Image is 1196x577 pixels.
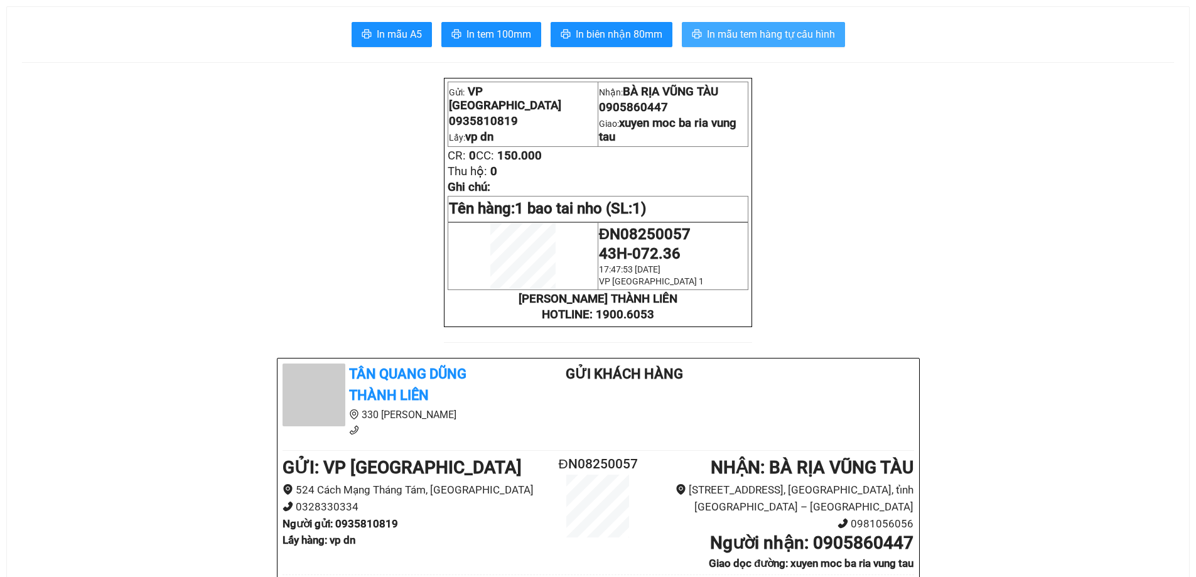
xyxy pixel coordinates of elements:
[519,292,677,306] strong: [PERSON_NAME] THÀNH LIÊN
[465,130,493,144] span: vp dn
[449,85,561,112] span: VP [GEOGRAPHIC_DATA]
[490,164,497,178] span: 0
[283,407,516,423] li: 330 [PERSON_NAME]
[449,114,518,128] span: 0935810819
[676,484,686,495] span: environment
[709,557,913,569] b: Giao dọc đường: xuyen moc ba ria vung tau
[561,29,571,41] span: printer
[352,22,432,47] button: printerIn mẫu A5
[546,454,651,475] h2: ĐN08250057
[838,518,848,529] span: phone
[349,409,359,419] span: environment
[377,26,422,42] span: In mẫu A5
[448,149,466,163] span: CR:
[599,100,668,114] span: 0905860447
[707,26,835,42] span: In mẫu tem hàng tự cấu hình
[349,425,359,435] span: phone
[476,149,494,163] span: CC:
[632,200,646,217] span: 1)
[283,499,546,515] li: 0328330334
[566,366,683,382] b: Gửi khách hàng
[551,22,672,47] button: printerIn biên nhận 80mm
[283,517,398,530] b: Người gửi : 0935810819
[283,457,522,478] b: GỬI : VP [GEOGRAPHIC_DATA]
[623,85,718,99] span: BÀ RỊA VŨNG TÀU
[441,22,541,47] button: printerIn tem 100mm
[362,29,372,41] span: printer
[283,482,546,499] li: 524 Cách Mạng Tháng Tám, [GEOGRAPHIC_DATA]
[466,26,531,42] span: In tem 100mm
[283,534,355,546] b: Lấy hàng : vp dn
[682,22,845,47] button: printerIn mẫu tem hàng tự cấu hình
[542,308,654,321] strong: HOTLINE: 1900.6053
[711,457,913,478] b: NHẬN : BÀ RỊA VŨNG TÀU
[497,149,542,163] span: 150.000
[599,225,691,243] span: ĐN08250057
[283,501,293,512] span: phone
[599,119,736,143] span: Giao:
[599,276,704,286] span: VP [GEOGRAPHIC_DATA] 1
[448,164,487,178] span: Thu hộ:
[599,245,681,262] span: 43H-072.36
[469,149,476,163] span: 0
[599,264,660,274] span: 17:47:53 [DATE]
[449,200,646,217] span: Tên hàng:
[692,29,702,41] span: printer
[448,180,490,194] span: Ghi chú:
[283,484,293,495] span: environment
[710,532,913,553] b: Người nhận : 0905860447
[515,200,646,217] span: 1 bao tai nho (SL:
[599,116,736,144] span: xuyen moc ba ria vung tau
[576,26,662,42] span: In biên nhận 80mm
[650,482,913,515] li: [STREET_ADDRESS], [GEOGRAPHIC_DATA], tỉnh [GEOGRAPHIC_DATA] – [GEOGRAPHIC_DATA]
[449,85,597,112] p: Gửi:
[650,515,913,532] li: 0981056056
[449,132,493,143] span: Lấy:
[349,366,466,404] b: Tân Quang Dũng Thành Liên
[451,29,461,41] span: printer
[599,85,747,99] p: Nhận:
